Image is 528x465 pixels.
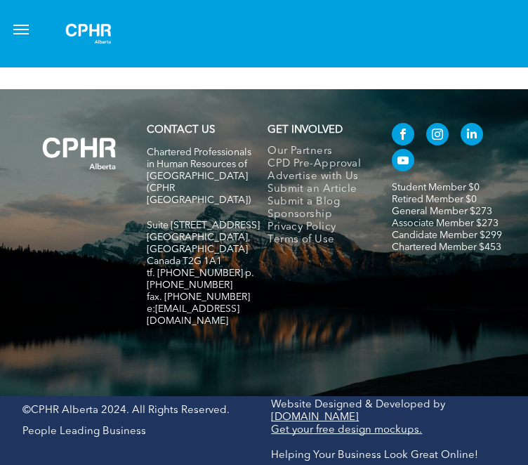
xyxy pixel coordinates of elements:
[271,400,445,410] a: Website Designed & Developed by
[268,196,371,209] a: Submit a Blog
[22,426,146,437] span: People Leading Business
[392,207,492,216] a: General Member $273
[319,450,478,461] span: our Business Look Great Online!
[268,158,371,171] a: CPD Pre-Approval
[147,221,260,230] span: Suite [STREET_ADDRESS]
[22,117,136,190] img: A white background with a few lines on it
[392,123,414,149] a: facebook
[147,292,250,326] span: fax. [PHONE_NUMBER] e:[EMAIL_ADDRESS][DOMAIN_NAME]
[271,450,319,461] a: Helping Y
[268,221,371,234] a: Privacy Policy
[147,148,251,205] span: Chartered Professionals in Human Resources of [GEOGRAPHIC_DATA] (CPHR [GEOGRAPHIC_DATA])
[22,405,230,416] span: ©CPHR Alberta 2024. All Rights Reserved.
[268,209,371,221] a: Sponsorship
[268,234,371,247] a: Terms of Use
[392,242,501,252] a: Chartered Member $453
[268,171,371,183] a: Advertise with Us
[392,230,502,240] a: Candidate Member $299
[7,15,35,44] button: menu
[461,123,483,149] a: linkedin
[147,232,251,266] span: [GEOGRAPHIC_DATA], [GEOGRAPHIC_DATA] Canada T2G 1A1
[392,218,499,228] a: Associate Member $273
[53,11,124,56] img: A white background with a few lines on it
[392,183,480,192] a: Student Member $0
[426,123,449,149] a: instagram
[268,183,371,196] a: Submit an Article
[392,149,414,175] a: youtube
[271,425,313,435] a: Get your
[316,425,422,435] a: free design mockups.
[147,125,215,136] a: CONTACT US
[271,412,359,423] a: [DOMAIN_NAME]
[268,145,371,158] a: Our Partners
[268,125,343,136] span: GET INVOLVED
[392,195,477,204] a: Retired Member $0
[147,268,254,290] span: tf. [PHONE_NUMBER] p. [PHONE_NUMBER]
